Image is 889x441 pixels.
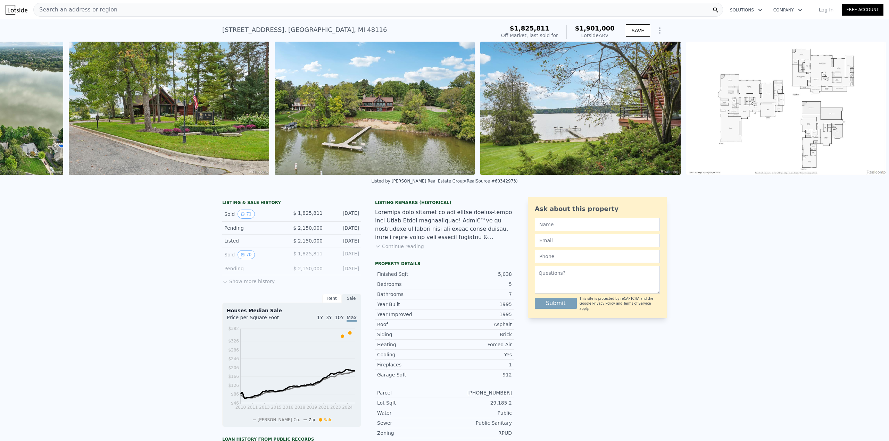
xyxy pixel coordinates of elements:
[259,405,270,410] tspan: 2013
[326,315,332,320] span: 3Y
[842,4,883,16] a: Free Account
[377,371,444,378] div: Garage Sqft
[324,417,333,422] span: Sale
[535,298,577,309] button: Submit
[34,6,117,14] span: Search an address or region
[480,42,681,175] img: Sale: 144230283 Parcel: 43629430
[228,383,239,388] tspan: $126
[347,315,357,322] span: Max
[330,405,341,410] tspan: 2023
[377,351,444,358] div: Cooling
[224,224,286,231] div: Pending
[768,4,808,16] button: Company
[328,224,359,231] div: [DATE]
[444,419,512,426] div: Public Sanitary
[375,200,514,205] div: Listing Remarks (Historical)
[377,321,444,328] div: Roof
[444,430,512,436] div: RPUD
[535,250,660,263] input: Phone
[342,294,361,303] div: Sale
[258,417,300,422] span: [PERSON_NAME] Co.
[377,341,444,348] div: Heating
[626,24,650,37] button: SAVE
[592,302,615,305] a: Privacy Policy
[238,250,255,259] button: View historical data
[377,291,444,298] div: Bathrooms
[293,210,323,216] span: $ 1,825,811
[377,271,444,278] div: Finished Sqft
[295,405,306,410] tspan: 2018
[377,331,444,338] div: Siding
[293,266,323,271] span: $ 2,150,000
[328,237,359,244] div: [DATE]
[271,405,282,410] tspan: 2015
[575,25,615,32] span: $1,901,000
[377,389,444,396] div: Parcel
[444,331,512,338] div: Brick
[317,315,323,320] span: 1Y
[444,271,512,278] div: 5,038
[444,371,512,378] div: 912
[228,326,239,331] tspan: $382
[375,261,514,266] div: Property details
[444,351,512,358] div: Yes
[444,311,512,318] div: 1995
[375,243,424,250] button: Continue reading
[575,32,615,39] div: Lotside ARV
[227,307,357,314] div: Houses Median Sale
[377,311,444,318] div: Year Improved
[283,405,293,410] tspan: 2016
[811,6,842,13] a: Log In
[328,265,359,272] div: [DATE]
[6,5,27,15] img: Lotside
[224,210,286,219] div: Sold
[247,405,258,410] tspan: 2011
[444,361,512,368] div: 1
[307,405,317,410] tspan: 2019
[444,301,512,308] div: 1995
[293,251,323,256] span: $ 1,825,811
[510,25,549,32] span: $1,825,811
[228,348,239,353] tspan: $286
[375,208,514,241] div: Loremips dolo sitamet co adi elitse doeius-tempo Inci Utlab Etdol magnaaliquae! Admi€™ve qu nostr...
[293,238,323,244] span: $ 2,150,000
[224,250,286,259] div: Sold
[228,356,239,361] tspan: $246
[335,315,344,320] span: 10Y
[342,405,353,410] tspan: 2024
[227,314,292,325] div: Price per Square Foot
[444,409,512,416] div: Public
[238,210,255,219] button: View historical data
[377,281,444,288] div: Bedrooms
[377,301,444,308] div: Year Built
[724,4,768,16] button: Solutions
[224,237,286,244] div: Listed
[377,399,444,406] div: Lot Sqft
[228,374,239,379] tspan: $166
[222,200,361,207] div: LISTING & SALE HISTORY
[535,234,660,247] input: Email
[444,291,512,298] div: 7
[275,42,475,175] img: Sale: 144230283 Parcel: 43629430
[228,365,239,370] tspan: $206
[535,204,660,214] div: Ask about this property
[328,250,359,259] div: [DATE]
[222,25,387,35] div: [STREET_ADDRESS] , [GEOGRAPHIC_DATA] , MI 48116
[535,218,660,231] input: Name
[444,399,512,406] div: 29,185.2
[293,225,323,231] span: $ 2,150,000
[444,341,512,348] div: Forced Air
[228,339,239,344] tspan: $326
[623,302,651,305] a: Terms of Service
[501,32,558,39] div: Off Market, last sold for
[444,321,512,328] div: Asphalt
[224,265,286,272] div: Pending
[377,409,444,416] div: Water
[222,275,275,285] button: Show more history
[322,294,342,303] div: Rent
[377,419,444,426] div: Sewer
[235,405,246,410] tspan: 2010
[444,389,512,396] div: [PHONE_NUMBER]
[580,296,660,311] div: This site is protected by reCAPTCHA and the Google and apply.
[69,42,269,175] img: Sale: 144230283 Parcel: 43629430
